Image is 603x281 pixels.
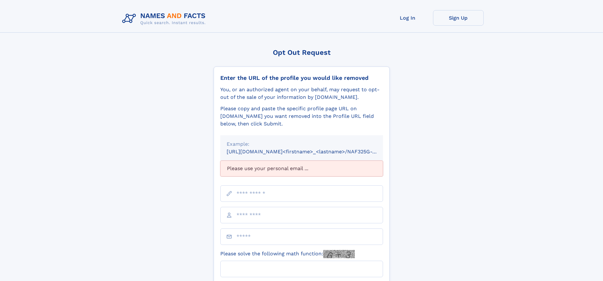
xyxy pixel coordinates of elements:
img: Logo Names and Facts [120,10,211,27]
div: Opt Out Request [214,48,390,56]
div: Please copy and paste the specific profile page URL on [DOMAIN_NAME] you want removed into the Pr... [220,105,383,128]
div: Please use your personal email ... [220,161,383,176]
a: Log In [382,10,433,26]
a: Sign Up [433,10,484,26]
div: Enter the URL of the profile you would like removed [220,74,383,81]
label: Please solve the following math function: [220,250,355,258]
small: [URL][DOMAIN_NAME]<firstname>_<lastname>/NAF325G-xxxxxxxx [227,149,395,155]
div: Example: [227,140,377,148]
div: You, or an authorized agent on your behalf, may request to opt-out of the sale of your informatio... [220,86,383,101]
